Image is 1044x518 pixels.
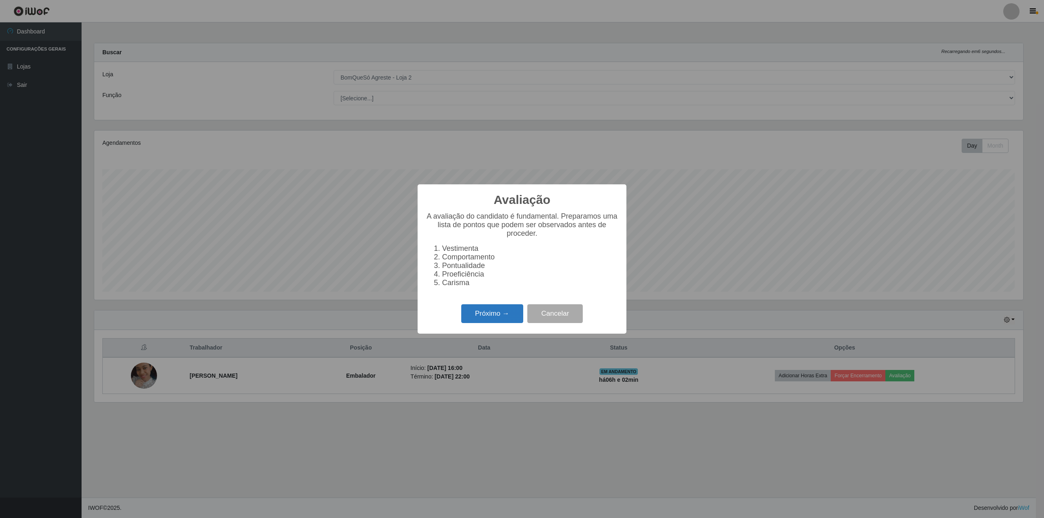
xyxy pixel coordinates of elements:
[442,253,618,261] li: Comportamento
[426,212,618,238] p: A avaliação do candidato é fundamental. Preparamos uma lista de pontos que podem ser observados a...
[442,244,618,253] li: Vestimenta
[442,261,618,270] li: Pontualidade
[527,304,583,323] button: Cancelar
[442,279,618,287] li: Carisma
[494,193,551,207] h2: Avaliação
[442,270,618,279] li: Proeficiência
[461,304,523,323] button: Próximo →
